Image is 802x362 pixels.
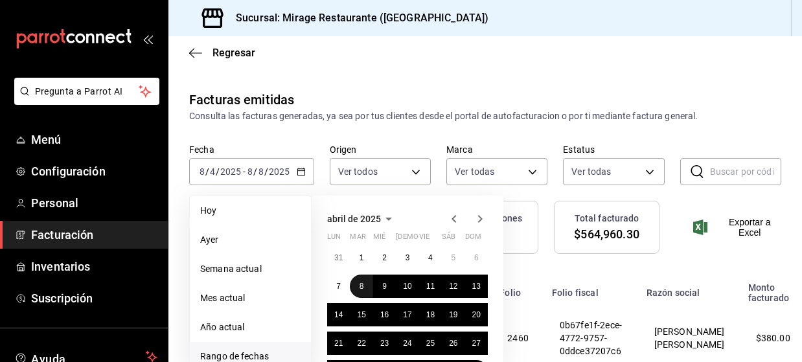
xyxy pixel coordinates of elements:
button: Pregunta a Parrot AI [14,78,159,105]
button: 2 de abril de 2025 [373,246,396,269]
button: 14 de abril de 2025 [327,303,350,326]
span: Pregunta a Parrot AI [35,85,139,98]
abbr: 14 de abril de 2025 [334,310,343,319]
div: Facturas emitidas [189,90,294,109]
abbr: 25 de abril de 2025 [426,339,435,348]
span: - [243,166,246,177]
button: 22 de abril de 2025 [350,332,372,355]
button: 7 de abril de 2025 [327,275,350,298]
button: 3 de abril de 2025 [396,246,418,269]
abbr: 5 de abril de 2025 [451,253,455,262]
span: / [216,166,220,177]
button: Regresar [189,47,255,59]
button: open_drawer_menu [143,34,153,44]
abbr: 26 de abril de 2025 [449,339,457,348]
abbr: 3 de abril de 2025 [406,253,410,262]
button: 9 de abril de 2025 [373,275,396,298]
span: $564,960.30 [574,225,639,243]
span: Facturación [31,226,157,243]
span: Ayer [200,233,301,247]
input: Buscar por código [710,159,781,185]
label: Origen [330,145,431,154]
input: -- [258,166,264,177]
abbr: 15 de abril de 2025 [357,310,365,319]
abbr: 11 de abril de 2025 [426,282,435,291]
span: / [264,166,268,177]
abbr: 4 de abril de 2025 [428,253,433,262]
span: Mes actual [200,291,301,305]
abbr: 19 de abril de 2025 [449,310,457,319]
abbr: 21 de abril de 2025 [334,339,343,348]
abbr: 2 de abril de 2025 [382,253,387,262]
abbr: 12 de abril de 2025 [449,282,457,291]
button: 18 de abril de 2025 [419,303,442,326]
span: / [253,166,257,177]
label: Estatus [563,145,664,154]
abbr: 1 de abril de 2025 [360,253,364,262]
span: Suscripción [31,289,157,307]
abbr: 17 de abril de 2025 [403,310,411,319]
abbr: 20 de abril de 2025 [472,310,481,319]
button: 20 de abril de 2025 [465,303,488,326]
button: 24 de abril de 2025 [396,332,418,355]
abbr: 8 de abril de 2025 [360,282,364,291]
abbr: 18 de abril de 2025 [426,310,435,319]
span: / [205,166,209,177]
abbr: 10 de abril de 2025 [403,282,411,291]
a: Pregunta a Parrot AI [9,94,159,107]
button: abril de 2025 [327,211,396,227]
abbr: 7 de abril de 2025 [336,282,341,291]
span: Semana actual [200,262,301,276]
button: 21 de abril de 2025 [327,332,350,355]
button: 25 de abril de 2025 [419,332,442,355]
abbr: 9 de abril de 2025 [382,282,387,291]
button: 19 de abril de 2025 [442,303,464,326]
div: Consulta las facturas generadas, ya sea por tus clientes desde el portal de autofacturacion o por... [189,109,781,123]
button: 1 de abril de 2025 [350,246,372,269]
span: abril de 2025 [327,214,381,224]
span: Ver todas [455,165,494,178]
input: -- [199,166,205,177]
input: ---- [220,166,242,177]
span: Regresar [212,47,255,59]
abbr: 22 de abril de 2025 [357,339,365,348]
span: Año actual [200,321,301,334]
abbr: 23 de abril de 2025 [380,339,389,348]
button: 4 de abril de 2025 [419,246,442,269]
button: 13 de abril de 2025 [465,275,488,298]
abbr: 6 de abril de 2025 [474,253,479,262]
button: 16 de abril de 2025 [373,303,396,326]
span: Ver todos [338,165,378,178]
button: 26 de abril de 2025 [442,332,464,355]
button: 12 de abril de 2025 [442,275,464,298]
button: 10 de abril de 2025 [396,275,418,298]
span: Ver todas [571,165,611,178]
abbr: domingo [465,232,481,246]
th: Razón social [639,275,740,303]
button: 17 de abril de 2025 [396,303,418,326]
button: Exportar a Excel [696,217,781,238]
input: ---- [268,166,290,177]
span: Menú [31,131,157,148]
abbr: 24 de abril de 2025 [403,339,411,348]
button: 23 de abril de 2025 [373,332,396,355]
span: Hoy [200,204,301,218]
h3: Sucursal: Mirage Restaurante ([GEOGRAPHIC_DATA]) [225,10,488,26]
abbr: 27 de abril de 2025 [472,339,481,348]
button: 5 de abril de 2025 [442,246,464,269]
button: 27 de abril de 2025 [465,332,488,355]
button: 11 de abril de 2025 [419,275,442,298]
span: Configuración [31,163,157,180]
span: Personal [31,194,157,212]
input: -- [247,166,253,177]
button: 8 de abril de 2025 [350,275,372,298]
button: 15 de abril de 2025 [350,303,372,326]
abbr: viernes [419,232,430,246]
abbr: miércoles [373,232,385,246]
span: Inventarios [31,258,157,275]
abbr: 13 de abril de 2025 [472,282,481,291]
label: Fecha [189,145,314,154]
input: -- [209,166,216,177]
h3: Total facturado [575,212,639,225]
